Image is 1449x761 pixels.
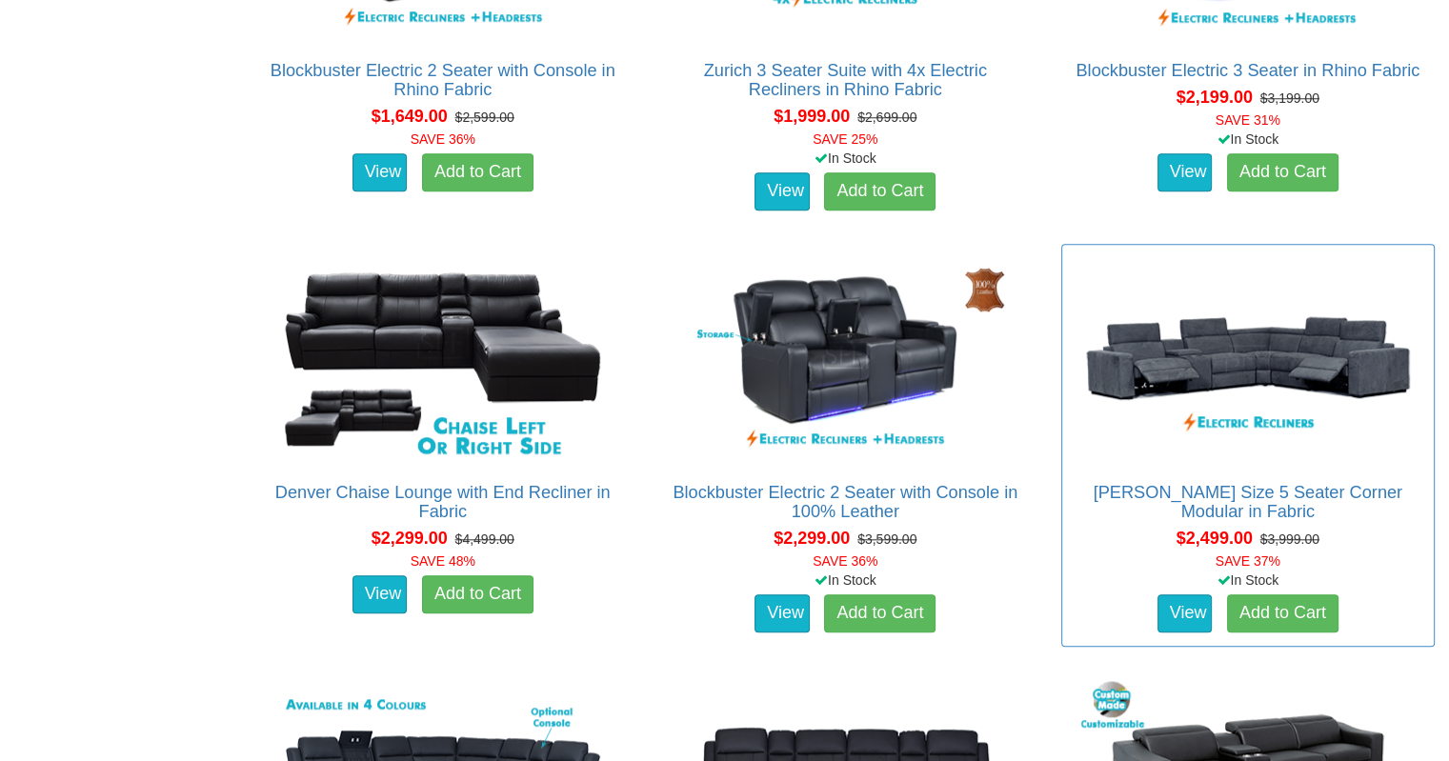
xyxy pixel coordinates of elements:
a: Add to Cart [1227,594,1338,632]
a: Add to Cart [422,153,533,191]
img: Marlow King Size 5 Seater Corner Modular in Fabric [1077,254,1419,464]
del: $3,999.00 [1260,531,1319,547]
a: View [352,153,408,191]
div: In Stock [1057,130,1439,149]
a: Add to Cart [1227,153,1338,191]
a: Zurich 3 Seater Suite with 4x Electric Recliners in Rhino Fabric [704,61,987,99]
font: SAVE 31% [1216,112,1280,128]
font: SAVE 37% [1216,553,1280,569]
font: SAVE 25% [813,131,877,147]
a: Blockbuster Electric 2 Seater with Console in 100% Leather [673,483,1017,521]
a: Denver Chaise Lounge with End Recliner in Fabric [275,483,611,521]
div: In Stock [654,149,1036,168]
del: $2,599.00 [455,110,514,125]
a: View [1157,594,1213,632]
span: $1,649.00 [372,107,448,126]
span: $2,199.00 [1177,88,1253,107]
a: View [352,575,408,613]
del: $3,199.00 [1260,90,1319,106]
a: Add to Cart [824,594,936,632]
a: View [755,594,810,632]
a: Add to Cart [824,172,936,210]
a: Blockbuster Electric 3 Seater in Rhino Fabric [1076,61,1419,80]
font: SAVE 36% [813,553,877,569]
a: Add to Cart [422,575,533,613]
span: $2,499.00 [1177,529,1253,548]
del: $4,499.00 [455,531,514,547]
del: $2,699.00 [857,110,916,125]
img: Denver Chaise Lounge with End Recliner in Fabric [272,254,614,464]
font: SAVE 36% [411,131,475,147]
span: $2,299.00 [774,529,850,548]
span: $1,999.00 [774,107,850,126]
a: [PERSON_NAME] Size 5 Seater Corner Modular in Fabric [1094,483,1402,521]
font: SAVE 48% [411,553,475,569]
a: View [1157,153,1213,191]
div: In Stock [1057,571,1439,590]
a: Blockbuster Electric 2 Seater with Console in Rhino Fabric [271,61,615,99]
a: View [755,172,810,210]
span: $2,299.00 [372,529,448,548]
img: Blockbuster Electric 2 Seater with Console in 100% Leather [674,254,1016,464]
del: $3,599.00 [857,531,916,547]
div: In Stock [654,571,1036,590]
